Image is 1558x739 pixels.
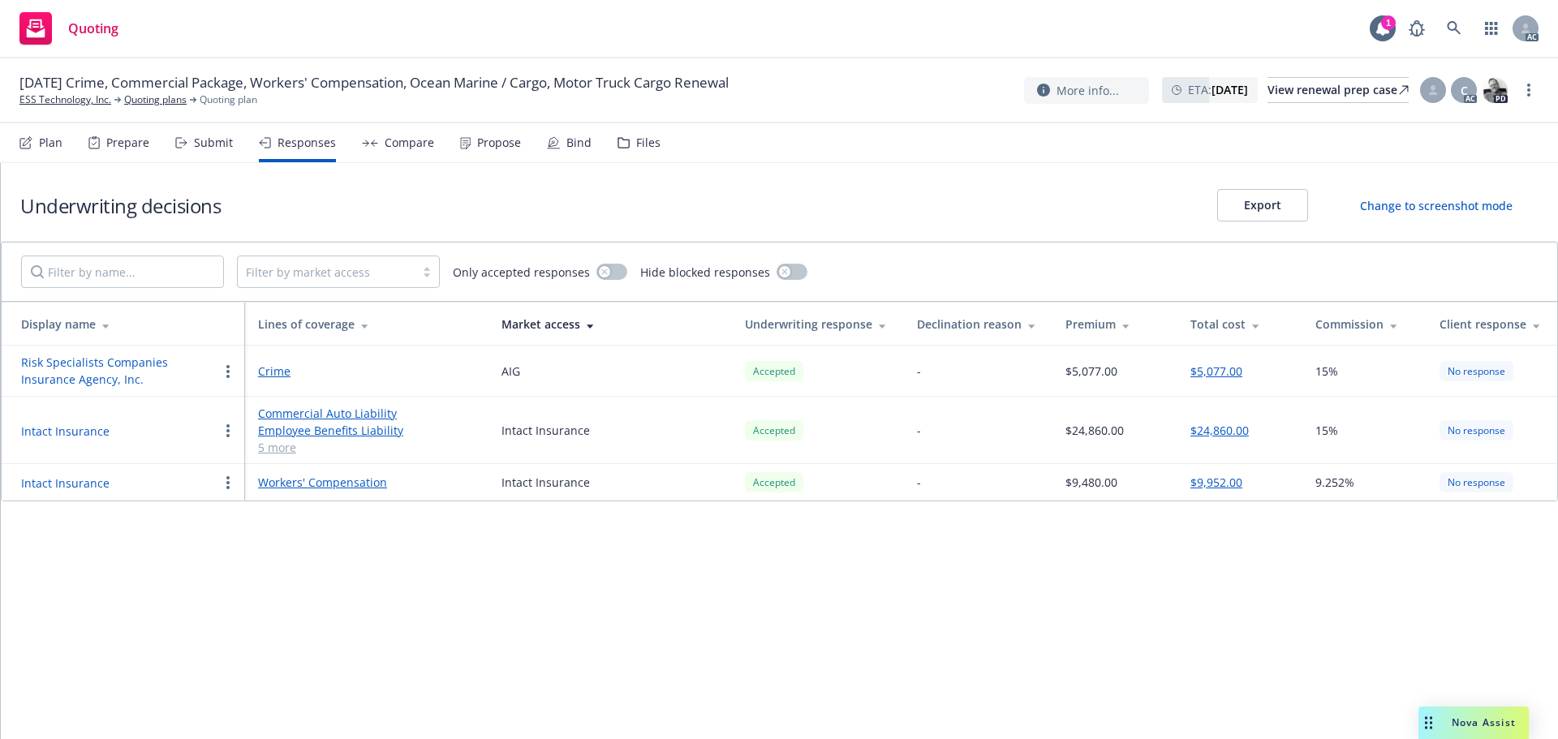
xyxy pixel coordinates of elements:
[745,361,803,381] div: Accepted
[1065,316,1164,333] div: Premium
[1475,12,1508,45] a: Switch app
[194,136,233,149] div: Submit
[19,92,111,107] a: ESS Technology, Inc.
[1360,197,1513,214] div: Change to screenshot mode
[745,420,803,440] div: Accepted
[1418,707,1439,739] div: Drag to move
[39,136,62,149] div: Plan
[917,316,1039,333] div: Declination reason
[1381,15,1396,30] div: 1
[1438,12,1470,45] a: Search
[1315,363,1338,380] span: 15%
[21,256,224,288] input: Filter by name...
[1519,80,1539,100] a: more
[453,264,590,281] span: Only accepted responses
[258,316,476,333] div: Lines of coverage
[477,136,521,149] div: Propose
[258,422,476,439] a: Employee Benefits Liability
[258,405,476,422] a: Commercial Auto Liability
[1188,81,1248,98] span: ETA :
[1057,82,1119,99] span: More info...
[640,264,770,281] span: Hide blocked responses
[636,136,661,149] div: Files
[745,316,891,333] div: Underwriting response
[1190,474,1242,491] button: $9,952.00
[1440,361,1513,381] div: No response
[1267,77,1409,103] a: View renewal prep case
[1190,363,1242,380] button: $5,077.00
[1482,77,1508,103] img: photo
[1401,12,1433,45] a: Report a Bug
[385,136,434,149] div: Compare
[1190,422,1249,439] button: $24,860.00
[1315,422,1338,439] span: 15%
[258,474,476,491] a: Workers' Compensation
[501,474,590,491] div: Intact Insurance
[1315,474,1354,491] span: 9.252%
[917,363,921,380] div: -
[20,192,221,219] h1: Underwriting decisions
[68,22,118,35] span: Quoting
[106,136,149,149] div: Prepare
[1440,316,1544,333] div: Client response
[258,363,476,380] a: Crime
[1267,78,1409,102] div: View renewal prep case
[501,316,719,333] div: Market access
[1065,474,1117,491] div: $9,480.00
[1334,189,1539,221] button: Change to screenshot mode
[1418,707,1529,739] button: Nova Assist
[258,439,476,456] a: 5 more
[200,92,257,107] span: Quoting plan
[501,363,520,380] div: AIG
[1440,472,1513,492] div: No response
[745,472,803,492] div: Accepted
[1440,420,1513,440] div: No response
[1065,422,1124,439] div: $24,860.00
[917,474,921,491] div: -
[1461,82,1468,99] span: C
[278,136,336,149] div: Responses
[19,73,729,92] span: [DATE] Crime, Commercial Package, Workers' Compensation, Ocean Marine / Cargo, Motor Truck Cargo ...
[1452,715,1516,729] span: Nova Assist
[566,136,592,149] div: Bind
[917,422,921,439] div: -
[13,6,125,51] a: Quoting
[1212,82,1248,97] strong: [DATE]
[1217,189,1308,221] button: Export
[1190,316,1289,333] div: Total cost
[21,316,232,333] div: Display name
[21,354,218,388] button: Risk Specialists Companies Insurance Agency, Inc.
[21,423,110,440] button: Intact Insurance
[1024,77,1149,104] button: More info...
[1065,363,1117,380] div: $5,077.00
[501,422,590,439] div: Intact Insurance
[1315,316,1414,333] div: Commission
[21,475,110,492] button: Intact Insurance
[124,92,187,107] a: Quoting plans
